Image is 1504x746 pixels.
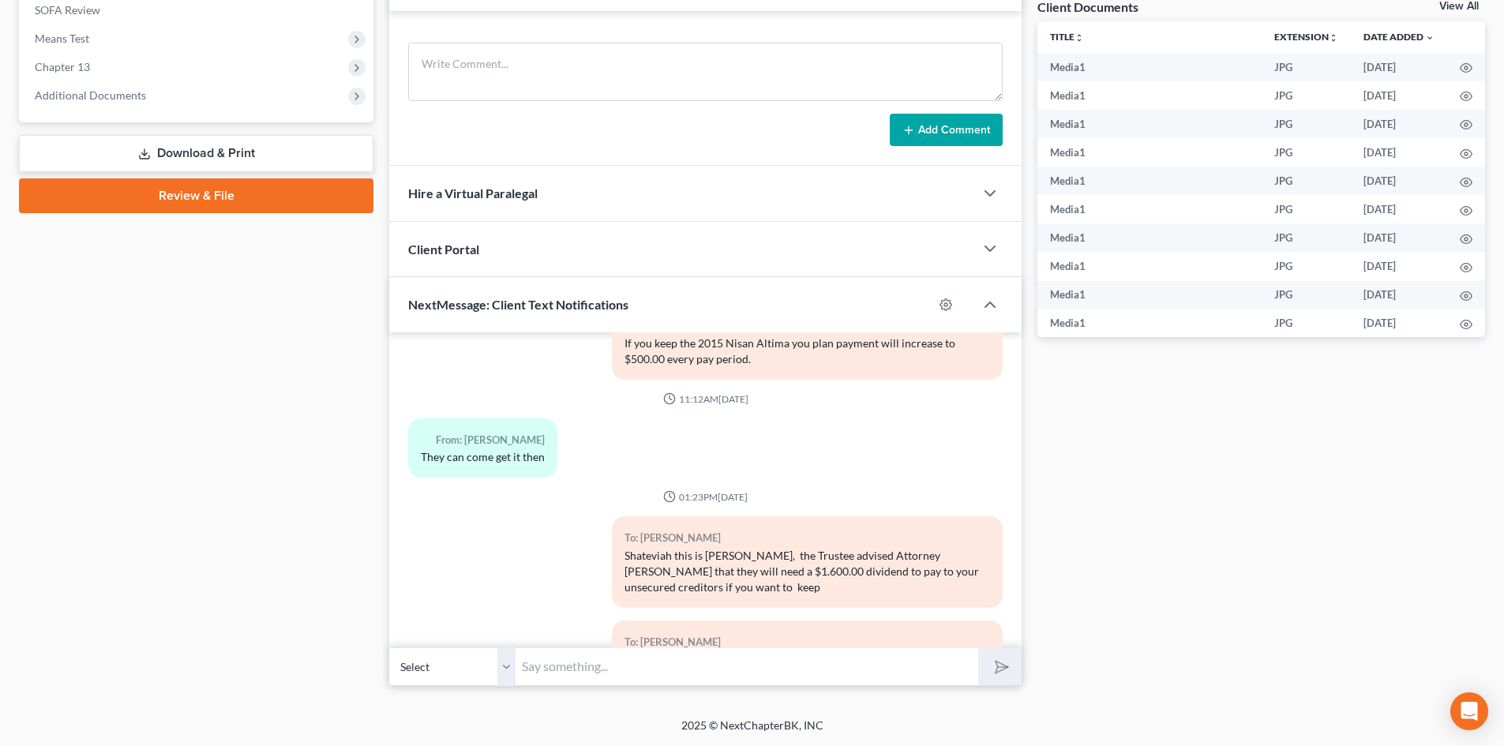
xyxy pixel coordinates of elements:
td: [DATE] [1351,167,1447,195]
td: JPG [1262,81,1351,110]
span: Hire a Virtual Paralegal [408,186,538,201]
td: Media1 [1037,253,1262,281]
span: NextMessage: Client Text Notifications [408,297,628,312]
td: Media1 [1037,223,1262,252]
td: [DATE] [1351,81,1447,110]
a: View All [1439,1,1479,12]
i: unfold_more [1329,33,1338,43]
td: Media1 [1037,138,1262,167]
td: JPG [1262,110,1351,138]
td: [DATE] [1351,110,1447,138]
div: 2025 © NextChapterBK, INC [302,718,1202,746]
div: 01:23PM[DATE] [408,490,1003,504]
span: Client Portal [408,242,479,257]
td: [DATE] [1351,281,1447,309]
i: expand_more [1425,33,1435,43]
div: Shateviah this is [PERSON_NAME], the Trustee advised Attorney [PERSON_NAME] that they will need a... [624,548,990,595]
span: SOFA Review [35,3,100,17]
div: If you keep the 2015 Nisan Altima you plan payment will increase to $500.00 every pay period. [624,336,990,367]
td: JPG [1262,223,1351,252]
td: JPG [1262,309,1351,338]
a: Review & File [19,178,373,213]
td: JPG [1262,195,1351,223]
td: [DATE] [1351,138,1447,167]
a: Date Added expand_more [1363,31,1435,43]
a: Titleunfold_more [1050,31,1084,43]
button: Add Comment [890,114,1003,147]
td: JPG [1262,281,1351,309]
td: Media1 [1037,195,1262,223]
td: JPG [1262,167,1351,195]
div: 11:12AM[DATE] [408,392,1003,406]
td: Media1 [1037,281,1262,309]
td: Media1 [1037,81,1262,110]
input: Say something... [516,647,978,686]
i: unfold_more [1075,33,1084,43]
td: Media1 [1037,309,1262,338]
div: To: [PERSON_NAME] [624,633,990,651]
td: Media1 [1037,53,1262,81]
td: JPG [1262,253,1351,281]
div: From: [PERSON_NAME] [421,431,545,449]
td: JPG [1262,138,1351,167]
td: JPG [1262,53,1351,81]
div: To: [PERSON_NAME] [624,529,990,547]
span: Chapter 13 [35,60,90,73]
td: Media1 [1037,167,1262,195]
div: Open Intercom Messenger [1450,692,1488,730]
span: Means Test [35,32,89,45]
td: [DATE] [1351,53,1447,81]
span: Additional Documents [35,88,146,102]
td: [DATE] [1351,309,1447,338]
td: [DATE] [1351,195,1447,223]
td: Media1 [1037,110,1262,138]
td: [DATE] [1351,223,1447,252]
td: [DATE] [1351,253,1447,281]
div: They can come get it then [421,449,545,465]
a: Download & Print [19,135,373,172]
a: Extensionunfold_more [1274,31,1338,43]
